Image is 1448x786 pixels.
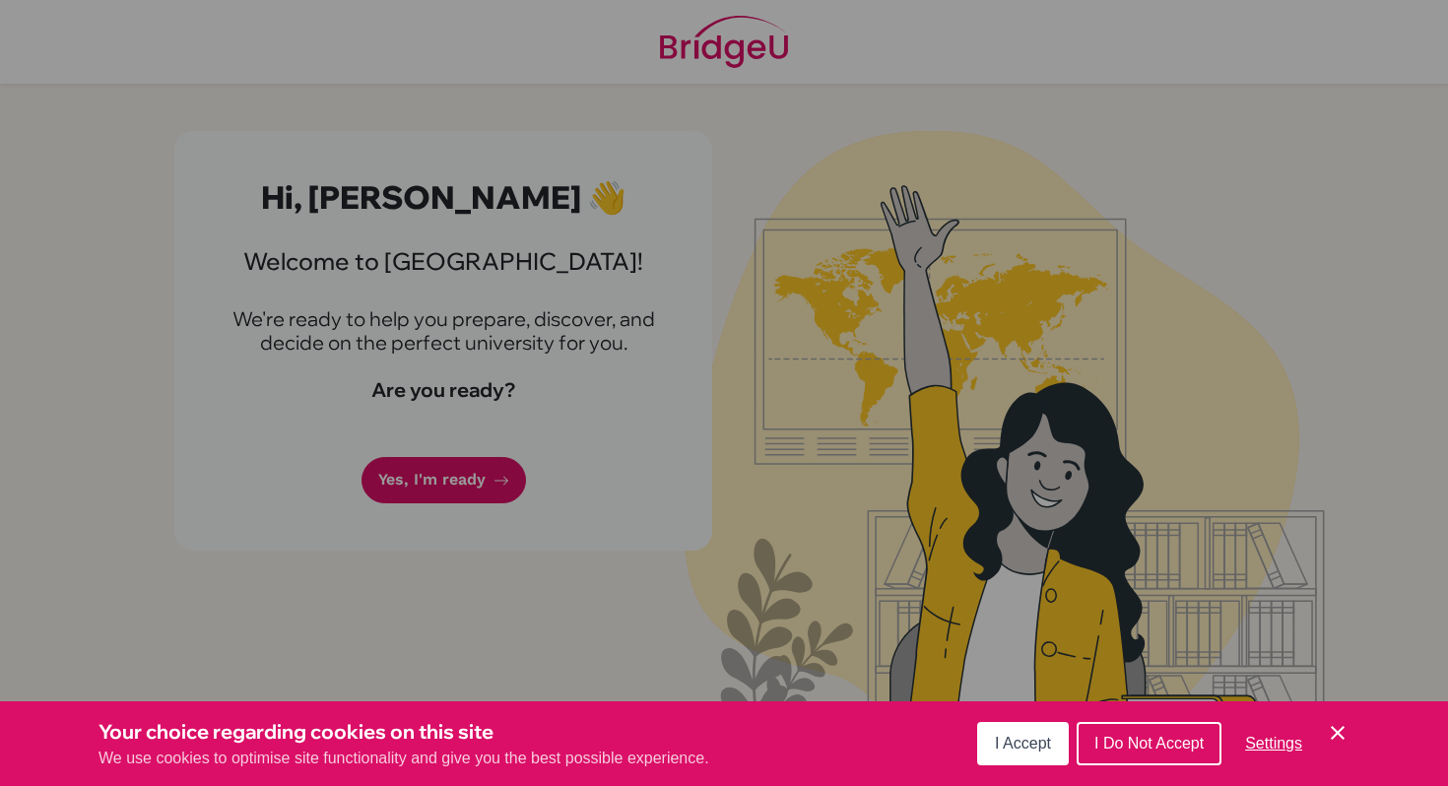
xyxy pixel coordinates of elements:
h3: Your choice regarding cookies on this site [99,717,709,747]
span: I Do Not Accept [1094,735,1204,752]
p: We use cookies to optimise site functionality and give you the best possible experience. [99,747,709,770]
button: Save and close [1326,721,1349,745]
button: I Do Not Accept [1077,722,1221,765]
button: I Accept [977,722,1069,765]
button: Settings [1229,724,1318,763]
span: Settings [1245,735,1302,752]
span: I Accept [995,735,1051,752]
